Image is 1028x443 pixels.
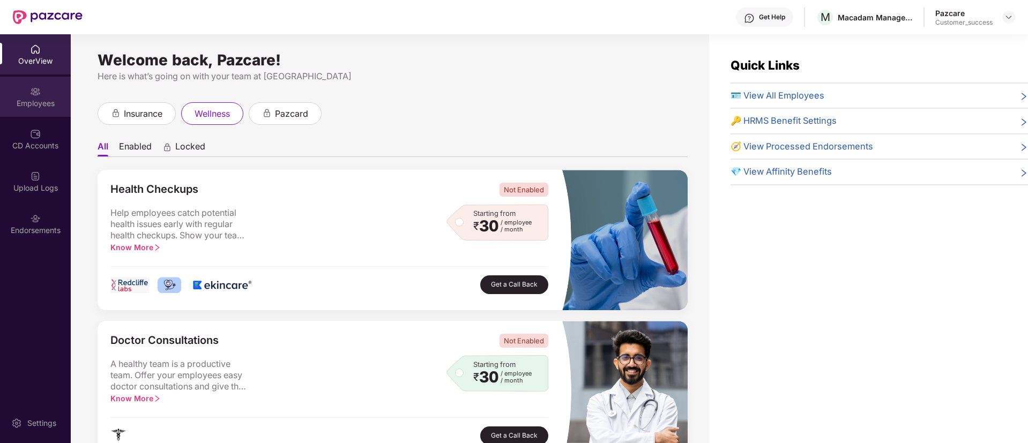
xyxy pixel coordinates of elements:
span: right [1019,91,1028,103]
span: right [1019,167,1028,179]
span: A healthy team is a productive team. Offer your employees easy doctor consultations and give the ... [110,358,250,393]
div: Macadam Management Services Private Limited [838,12,913,22]
span: 30 [479,370,498,384]
span: Locked [175,141,205,156]
span: Starting from [473,209,516,217]
span: pazcard [275,107,308,121]
span: right [153,395,161,402]
img: masked_image [561,170,687,310]
span: / employee [501,370,532,377]
span: Starting from [473,360,516,369]
span: 30 [479,219,498,233]
div: animation [262,108,272,118]
span: Quick Links [731,58,800,72]
span: Not Enabled [500,334,548,348]
span: 🧭 View Processed Endorsements [731,140,873,154]
div: Pazcare [935,8,993,18]
span: / month [501,377,532,384]
span: right [1019,142,1028,154]
div: Customer_success [935,18,993,27]
span: 🔑 HRMS Benefit Settings [731,114,837,128]
img: svg+xml;base64,PHN2ZyBpZD0iVXBsb2FkX0xvZ3MiIGRhdGEtbmFtZT0iVXBsb2FkIExvZ3MiIHhtbG5zPSJodHRwOi8vd3... [30,171,41,182]
span: Help employees catch potential health issues early with regular health checkups. Show your team y... [110,207,250,242]
span: Doctor Consultations [110,334,219,348]
li: Enabled [119,141,152,156]
span: Health Checkups [110,183,198,197]
img: logo [158,277,182,293]
img: svg+xml;base64,PHN2ZyBpZD0iRW5kb3JzZW1lbnRzIiB4bWxucz0iaHR0cDovL3d3dy53My5vcmcvMjAwMC9zdmciIHdpZH... [30,213,41,224]
img: svg+xml;base64,PHN2ZyBpZD0iQ0RfQWNjb3VudHMiIGRhdGEtbmFtZT0iQ0QgQWNjb3VudHMiIHhtbG5zPSJodHRwOi8vd3... [30,129,41,139]
img: svg+xml;base64,PHN2ZyBpZD0iU2V0dGluZy0yMHgyMCIgeG1sbnM9Imh0dHA6Ly93d3cudzMub3JnLzIwMDAvc3ZnIiB3aW... [11,418,22,429]
img: logo [110,277,149,293]
span: ₹ [473,373,479,381]
span: Not Enabled [500,183,548,197]
img: logo [190,277,254,293]
span: / month [501,226,532,233]
span: Know More [110,243,161,252]
span: Know More [110,394,161,403]
div: Welcome back, Pazcare! [98,56,688,64]
img: svg+xml;base64,PHN2ZyBpZD0iSGVscC0zMngzMiIgeG1sbnM9Imh0dHA6Ly93d3cudzMub3JnLzIwMDAvc3ZnIiB3aWR0aD... [744,13,755,24]
div: Settings [24,418,59,429]
div: animation [111,108,121,118]
button: Get a Call Back [480,275,548,294]
span: / employee [501,219,532,226]
img: svg+xml;base64,PHN2ZyBpZD0iSG9tZSIgeG1sbnM9Imh0dHA6Ly93d3cudzMub3JnLzIwMDAvc3ZnIiB3aWR0aD0iMjAiIG... [30,44,41,55]
span: right [153,244,161,251]
span: 🪪 View All Employees [731,89,824,103]
span: M [821,11,830,24]
span: right [1019,116,1028,128]
img: svg+xml;base64,PHN2ZyBpZD0iRHJvcGRvd24tMzJ4MzIiIHhtbG5zPSJodHRwOi8vd3d3LnczLm9yZy8yMDAwL3N2ZyIgd2... [1004,13,1013,21]
div: Get Help [759,13,785,21]
span: wellness [195,107,230,121]
span: insurance [124,107,162,121]
div: Here is what’s going on with your team at [GEOGRAPHIC_DATA] [98,70,688,83]
img: svg+xml;base64,PHN2ZyBpZD0iRW1wbG95ZWVzIiB4bWxucz0iaHR0cDovL3d3dy53My5vcmcvMjAwMC9zdmciIHdpZHRoPS... [30,86,41,97]
img: New Pazcare Logo [13,10,83,24]
span: 💎 View Affinity Benefits [731,165,832,179]
span: ₹ [473,222,479,230]
li: All [98,141,108,156]
div: animation [162,142,172,152]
